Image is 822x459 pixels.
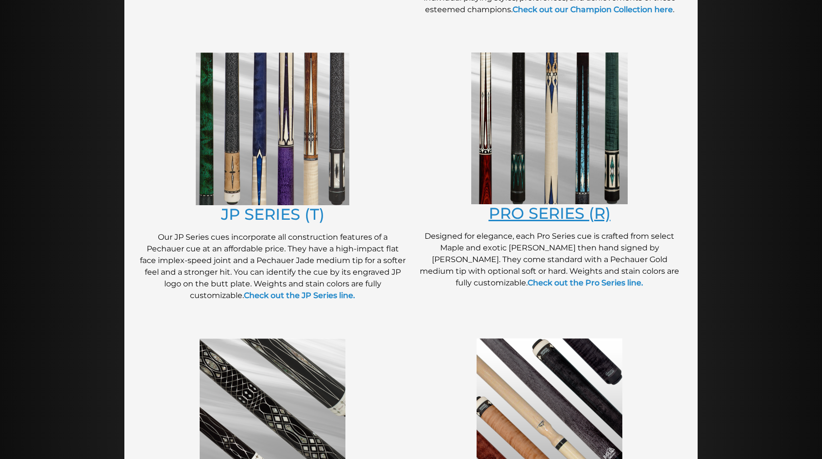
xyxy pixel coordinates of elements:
a: Check out the Pro Series line. [528,278,643,287]
p: Our JP Series cues incorporate all construction features of a Pechauer cue at an affordable price... [139,231,406,301]
a: JP SERIES (T) [221,205,325,224]
p: Designed for elegance, each Pro Series cue is crafted from select Maple and exotic [PERSON_NAME] ... [416,230,683,289]
a: Check out our Champion Collection here [513,5,673,14]
a: Check out the JP Series line. [244,291,355,300]
a: PRO SERIES (R) [489,204,611,223]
